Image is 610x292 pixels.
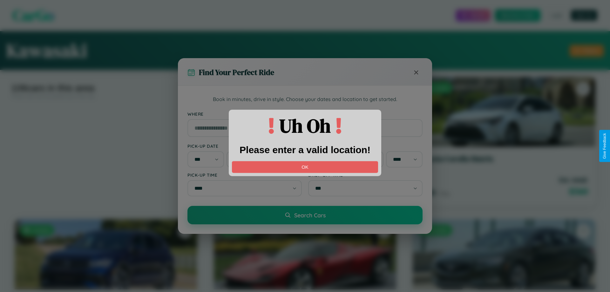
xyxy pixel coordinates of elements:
label: Pick-up Date [187,143,302,149]
p: Book in minutes, drive in style. Choose your dates and location to get started. [187,95,423,104]
label: Drop-off Time [308,172,423,178]
label: Pick-up Time [187,172,302,178]
h3: Find Your Perfect Ride [199,67,274,78]
label: Where [187,111,423,117]
span: Search Cars [294,212,326,219]
label: Drop-off Date [308,143,423,149]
